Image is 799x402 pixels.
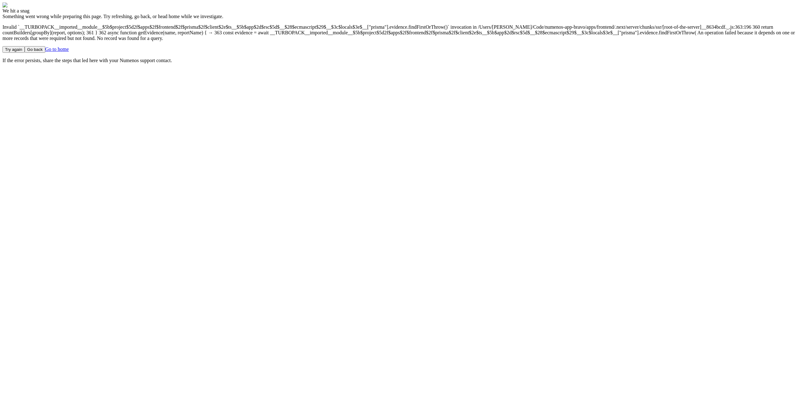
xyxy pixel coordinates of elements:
[2,14,797,19] div: Something went wrong while preparing this page. Try refreshing, go back, or head home while we in...
[2,58,797,63] p: If the error persists, share the steps that led here with your Numenos support contact.
[25,46,45,53] button: Go back
[2,24,797,41] p: Invalid `__TURBOPACK__imported__module__$5b$project$5d2f$apps$2f$frontend$2f$prisma$2f$client$2e$...
[2,46,25,53] button: Try again
[45,47,69,52] a: Go to home
[2,8,797,14] div: We hit a snag
[2,2,27,8] img: Numenos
